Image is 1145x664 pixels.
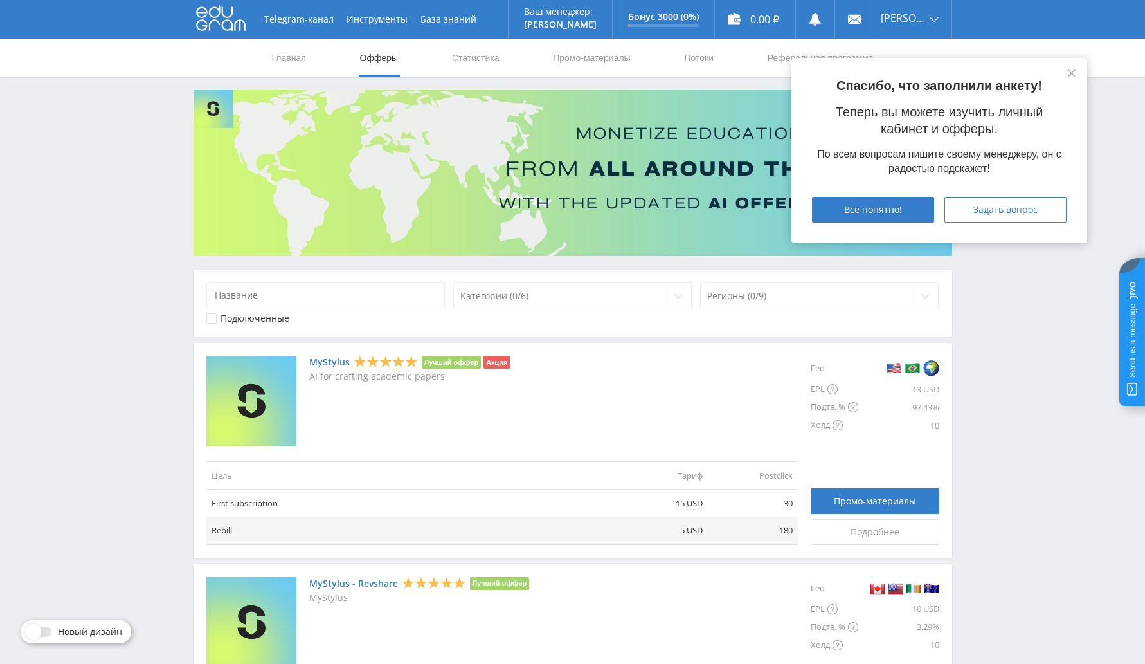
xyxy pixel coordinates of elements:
a: Потоки [683,39,715,77]
span: Все понятно! [844,205,902,215]
div: EPL [811,380,858,398]
div: EPL [811,600,858,618]
a: Главная [271,39,307,77]
button: Задать вопрос [944,197,1067,223]
div: Холд [811,416,858,434]
p: [PERSON_NAME] [524,19,597,30]
li: Лучший оффер [422,356,482,369]
a: Статистика [451,39,501,77]
div: 10 [858,416,939,434]
button: Все понятно! [812,197,934,223]
div: Гео [811,356,858,380]
div: 3.29% [858,618,939,636]
p: AI for crafting academic papers [309,371,510,382]
li: Лучший оффер [470,577,530,590]
a: Промо-материалы [552,39,631,77]
td: Rebill [206,517,618,544]
a: MyStylus [309,357,350,367]
a: Подробнее [811,519,939,545]
td: 180 [708,517,798,544]
td: 30 [708,490,798,517]
div: 13 USD [858,380,939,398]
span: Задать вопрос [973,205,1038,215]
td: 15 USD [618,490,708,517]
p: Бонус 3000 (0%) [628,12,699,22]
div: Холд [811,636,858,654]
p: Ваш менеджер: [524,6,597,17]
img: MyStylus [206,356,296,446]
a: Офферы [359,39,400,77]
div: 5 Stars [402,576,466,589]
span: [PERSON_NAME] [881,13,926,23]
div: 10 USD [858,600,939,618]
div: Гео [811,577,858,600]
p: MyStylus [309,593,530,603]
td: First subscription [206,490,618,517]
td: Тариф [618,461,708,489]
div: 97.43% [858,398,939,416]
p: Спасибо, что заполнили анкету! [812,78,1067,93]
span: Подробнее [851,527,899,537]
div: 10 [858,636,939,654]
li: Акция [483,356,510,369]
input: Название [206,282,446,308]
td: 5 USD [618,517,708,544]
span: Новый дизайн [58,627,122,637]
div: Подтв. % [811,398,858,416]
a: Промо-материалы [811,488,939,514]
td: Postclick [708,461,798,489]
a: MyStylus - Revshare [309,578,398,589]
img: Banner [194,90,952,256]
div: Подключенные [221,313,289,324]
div: Подтв. % [811,618,858,636]
p: Теперь вы можете изучить личный кабинет и офферы. [812,104,1067,137]
div: По всем вопросам пишите своему менеджеру, он с радостью подскажет! [812,147,1067,176]
a: Реферальная программа [766,39,875,77]
div: 5 Stars [354,355,418,369]
span: Промо-материалы [834,496,916,506]
td: Цель [206,461,618,489]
